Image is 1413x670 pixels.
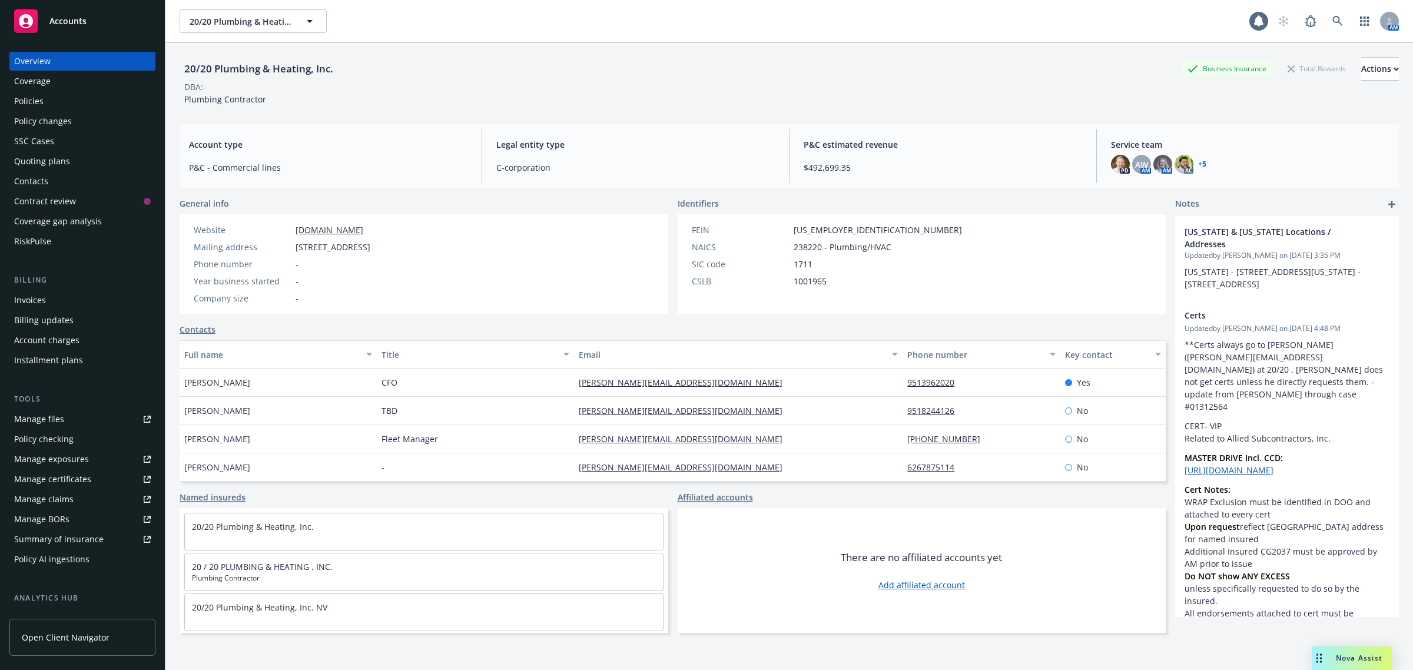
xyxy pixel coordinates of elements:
[180,340,377,369] button: Full name
[184,461,250,473] span: [PERSON_NAME]
[14,351,83,370] div: Installment plans
[14,430,74,449] div: Policy checking
[1185,465,1273,476] a: [URL][DOMAIN_NAME]
[184,94,266,105] span: Plumbing Contractor
[1060,340,1166,369] button: Key contact
[1185,250,1389,261] span: Updated by [PERSON_NAME] on [DATE] 3:35 PM
[804,161,1082,174] span: $492,699.35
[180,323,215,336] a: Contacts
[382,433,438,445] span: Fleet Manager
[382,461,384,473] span: -
[1111,138,1389,151] span: Service team
[1185,266,1389,290] p: [US_STATE] - [STREET_ADDRESS][US_STATE] - [STREET_ADDRESS]
[907,433,990,445] a: [PHONE_NUMBER]
[14,132,54,151] div: SSC Cases
[878,579,965,591] a: Add affiliated account
[678,197,719,210] span: Identifiers
[579,377,792,388] a: [PERSON_NAME][EMAIL_ADDRESS][DOMAIN_NAME]
[1065,349,1148,361] div: Key contact
[184,81,206,93] div: DBA: -
[296,258,298,270] span: -
[14,530,104,549] div: Summary of insurance
[1272,9,1295,33] a: Start snowing
[1361,57,1399,81] button: Actions
[794,258,812,270] span: 1711
[1077,461,1088,473] span: No
[579,462,792,473] a: [PERSON_NAME][EMAIL_ADDRESS][DOMAIN_NAME]
[9,212,155,231] a: Coverage gap analysis
[496,138,775,151] span: Legal entity type
[9,291,155,310] a: Invoices
[1185,520,1389,545] li: reflect [GEOGRAPHIC_DATA] address for named insured
[1282,61,1352,76] div: Total Rewards
[189,138,467,151] span: Account type
[907,377,964,388] a: 9513962020
[296,224,363,236] a: [DOMAIN_NAME]
[496,161,775,174] span: C-corporation
[9,550,155,569] a: Policy AI ingestions
[678,491,753,503] a: Affiliated accounts
[14,212,102,231] div: Coverage gap analysis
[9,592,155,604] div: Analytics hub
[692,258,789,270] div: SIC code
[692,275,789,287] div: CSLB
[1185,571,1290,582] strong: Do NOT show ANY EXCESS
[14,450,89,469] div: Manage exposures
[9,450,155,469] span: Manage exposures
[296,275,298,287] span: -
[579,433,792,445] a: [PERSON_NAME][EMAIL_ADDRESS][DOMAIN_NAME]
[9,530,155,549] a: Summary of insurance
[9,72,155,91] a: Coverage
[9,132,155,151] a: SSC Cases
[1185,339,1389,413] p: **Certs always go to [PERSON_NAME] ([PERSON_NAME][EMAIL_ADDRESS][DOMAIN_NAME]) at 20/20 . [PERSON...
[9,232,155,251] a: RiskPulse
[1175,197,1199,211] span: Notes
[1175,155,1193,174] img: photo
[9,470,155,489] a: Manage certificates
[1185,484,1230,495] strong: Cert Notes:
[1385,197,1399,211] a: add
[184,376,250,389] span: [PERSON_NAME]
[579,405,792,416] a: [PERSON_NAME][EMAIL_ADDRESS][DOMAIN_NAME]
[184,349,359,361] div: Full name
[841,550,1002,565] span: There are no affiliated accounts yet
[192,521,314,532] a: 20/20 Plumbing & Heating, Inc.
[184,404,250,417] span: [PERSON_NAME]
[903,340,1060,369] button: Phone number
[14,470,91,489] div: Manage certificates
[296,241,370,253] span: [STREET_ADDRESS]
[1185,496,1389,520] li: WRAP Exclusion must be identified in DOO and attached to every cert
[14,490,74,509] div: Manage claims
[1185,607,1389,632] li: All endorsements attached to cert must be identified by name and number in DOO
[907,349,1043,361] div: Phone number
[692,224,789,236] div: FEIN
[1185,521,1240,532] strong: Upon request
[9,490,155,509] a: Manage claims
[1153,155,1172,174] img: photo
[9,510,155,529] a: Manage BORs
[180,197,229,210] span: General info
[296,292,298,304] span: -
[1299,9,1322,33] a: Report a Bug
[692,241,789,253] div: NAICS
[9,172,155,191] a: Contacts
[192,602,327,613] a: 20/20 Plumbing & Heating, Inc. NV
[1185,309,1359,321] span: Certs
[9,351,155,370] a: Installment plans
[14,52,51,71] div: Overview
[14,72,51,91] div: Coverage
[9,410,155,429] a: Manage files
[574,340,903,369] button: Email
[14,232,51,251] div: RiskPulse
[9,430,155,449] a: Policy checking
[184,433,250,445] span: [PERSON_NAME]
[9,52,155,71] a: Overview
[9,5,155,38] a: Accounts
[1185,582,1389,607] li: unless specifically requested to do so by the insured.
[1077,404,1088,417] span: No
[1198,161,1206,168] a: +5
[49,16,87,26] span: Accounts
[14,172,48,191] div: Contacts
[194,275,291,287] div: Year business started
[14,92,44,111] div: Policies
